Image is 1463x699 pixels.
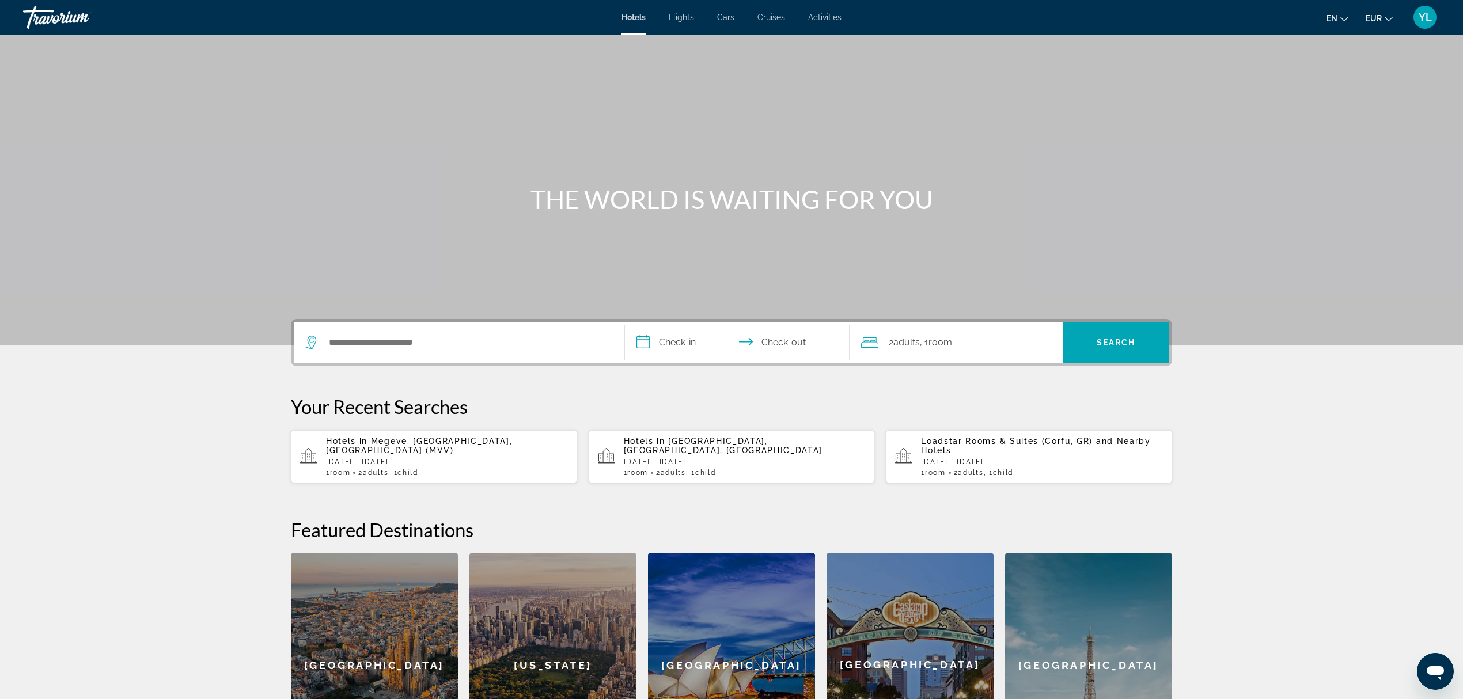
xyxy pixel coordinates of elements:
[1417,653,1454,690] iframe: Bouton de lancement de la fenêtre de messagerie
[808,13,842,22] a: Activities
[958,469,983,477] span: Adults
[695,469,715,477] span: Child
[1063,322,1169,363] button: Search
[294,322,1169,363] div: Search widget
[921,469,945,477] span: 1
[23,2,138,32] a: Travorium
[850,322,1063,363] button: Travelers: 2 adults, 0 children
[893,337,920,348] span: Adults
[1326,10,1348,26] button: Change language
[1366,10,1393,26] button: Change currency
[1410,5,1440,29] button: User Menu
[291,395,1172,418] p: Your Recent Searches
[1097,338,1136,347] span: Search
[291,430,577,484] button: Hotels in Megeve, [GEOGRAPHIC_DATA], [GEOGRAPHIC_DATA] (MVV)[DATE] - [DATE]1Room2Adults, 1Child
[928,337,952,348] span: Room
[920,335,952,351] span: , 1
[1366,14,1382,23] span: EUR
[326,436,367,446] span: Hotels in
[328,334,607,351] input: Search hotel destination
[627,469,648,477] span: Room
[757,13,785,22] a: Cruises
[954,469,984,477] span: 2
[625,322,850,363] button: Select check in and out date
[358,469,388,477] span: 2
[984,469,1013,477] span: , 1
[993,469,1013,477] span: Child
[516,184,947,214] h1: THE WORLD IS WAITING FOR YOU
[326,436,513,455] span: Megeve, [GEOGRAPHIC_DATA], [GEOGRAPHIC_DATA] (MVV)
[397,469,418,477] span: Child
[326,469,350,477] span: 1
[686,469,715,477] span: , 1
[921,436,1093,446] span: Loadstar Rooms & Suites (Corfu, GR)
[624,469,648,477] span: 1
[589,430,875,484] button: Hotels in [GEOGRAPHIC_DATA], [GEOGRAPHIC_DATA], [GEOGRAPHIC_DATA][DATE] - [DATE]1Room2Adults, 1Child
[889,335,920,351] span: 2
[624,436,823,455] span: [GEOGRAPHIC_DATA], [GEOGRAPHIC_DATA], [GEOGRAPHIC_DATA]
[363,469,388,477] span: Adults
[624,458,866,466] p: [DATE] - [DATE]
[291,518,1172,541] h2: Featured Destinations
[326,458,568,466] p: [DATE] - [DATE]
[656,469,686,477] span: 2
[1419,12,1432,23] span: YL
[661,469,686,477] span: Adults
[921,458,1163,466] p: [DATE] - [DATE]
[330,469,351,477] span: Room
[669,13,694,22] a: Flights
[886,430,1172,484] button: Loadstar Rooms & Suites (Corfu, GR) and Nearby Hotels[DATE] - [DATE]1Room2Adults, 1Child
[925,469,946,477] span: Room
[921,436,1150,455] span: and Nearby Hotels
[388,469,418,477] span: , 1
[717,13,734,22] a: Cars
[624,436,665,446] span: Hotels in
[621,13,646,22] a: Hotels
[1326,14,1337,23] span: en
